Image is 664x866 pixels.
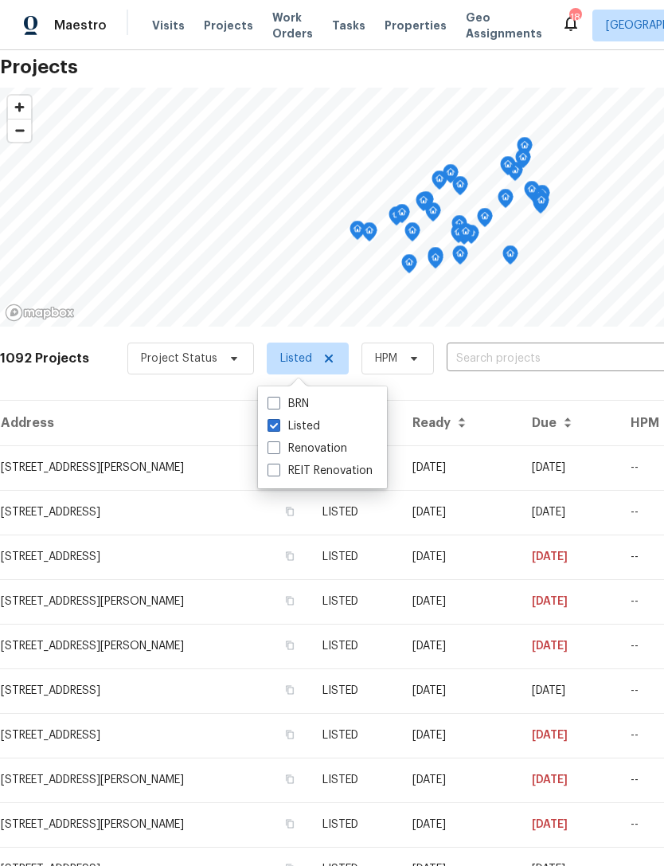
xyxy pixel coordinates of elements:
[432,170,447,195] div: Map marker
[519,713,619,758] td: [DATE]
[283,549,297,563] button: Copy Address
[204,18,253,33] span: Projects
[524,181,540,206] div: Map marker
[451,224,467,249] div: Map marker
[519,758,619,802] td: [DATE]
[515,149,531,174] div: Map marker
[477,208,493,233] div: Map marker
[283,504,297,519] button: Copy Address
[361,222,377,247] div: Map marker
[283,683,297,697] button: Copy Address
[400,713,519,758] td: [DATE]
[400,668,519,713] td: [DATE]
[310,490,400,535] td: LISTED
[268,441,347,457] label: Renovation
[519,535,619,579] td: [DATE]
[400,445,519,490] td: [DATE]
[517,137,533,162] div: Map marker
[418,191,434,216] div: Map marker
[310,624,400,668] td: LISTED
[452,245,468,270] div: Map marker
[8,119,31,142] button: Zoom out
[385,18,447,33] span: Properties
[401,254,417,279] div: Map marker
[466,10,542,41] span: Geo Assignments
[283,817,297,831] button: Copy Address
[519,401,619,445] th: Due
[280,351,312,366] span: Listed
[268,396,309,412] label: BRN
[451,215,467,240] div: Map marker
[425,202,441,227] div: Map marker
[272,10,313,41] span: Work Orders
[141,351,217,366] span: Project Status
[404,222,420,247] div: Map marker
[332,20,365,31] span: Tasks
[519,668,619,713] td: [DATE]
[310,668,400,713] td: LISTED
[268,418,320,434] label: Listed
[443,164,459,189] div: Map marker
[283,772,297,786] button: Copy Address
[452,176,468,201] div: Map marker
[283,594,297,608] button: Copy Address
[569,10,580,25] div: 18
[533,192,549,217] div: Map marker
[416,192,432,217] div: Map marker
[310,713,400,758] td: LISTED
[502,245,518,270] div: Map marker
[428,249,443,274] div: Map marker
[350,221,365,245] div: Map marker
[400,758,519,802] td: [DATE]
[400,490,519,535] td: [DATE]
[400,802,519,847] td: [DATE]
[5,304,75,322] a: Mapbox homepage
[283,638,297,652] button: Copy Address
[310,535,400,579] td: LISTED
[400,624,519,668] td: [DATE]
[519,624,619,668] td: [DATE]
[152,18,185,33] span: Visits
[500,156,516,181] div: Map marker
[54,18,107,33] span: Maestro
[447,347,641,371] input: Search projects
[400,579,519,624] td: [DATE]
[498,189,514,214] div: Map marker
[283,727,297,742] button: Copy Address
[533,194,549,219] div: Map marker
[389,206,404,231] div: Map marker
[519,579,619,624] td: [DATE]
[310,579,400,624] td: LISTED
[458,223,474,248] div: Map marker
[428,247,443,272] div: Map marker
[519,802,619,847] td: [DATE]
[394,204,410,229] div: Map marker
[310,802,400,847] td: LISTED
[268,463,373,479] label: REIT Renovation
[310,758,400,802] td: LISTED
[400,535,519,579] td: [DATE]
[400,401,519,445] th: Ready
[375,351,397,366] span: HPM
[519,490,619,535] td: [DATE]
[534,185,550,210] div: Map marker
[519,445,619,490] td: [DATE]
[8,96,31,119] button: Zoom in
